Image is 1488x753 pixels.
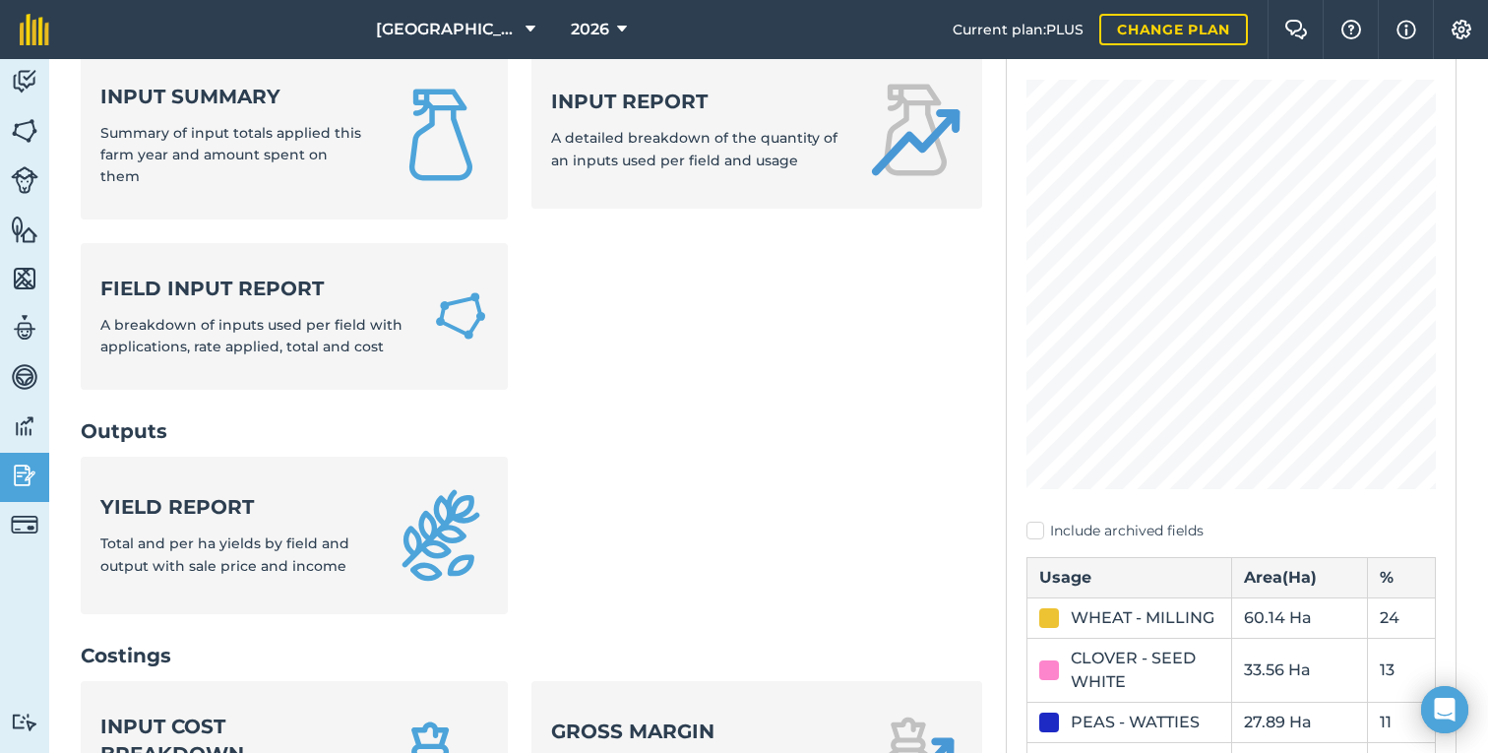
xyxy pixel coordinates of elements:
img: fieldmargin Logo [20,14,49,45]
img: svg+xml;base64,PD94bWwgdmVyc2lvbj0iMS4wIiBlbmNvZGluZz0idXRmLTgiPz4KPCEtLSBHZW5lcmF0b3I6IEFkb2JlIE... [11,461,38,490]
img: svg+xml;base64,PD94bWwgdmVyc2lvbj0iMS4wIiBlbmNvZGluZz0idXRmLTgiPz4KPCEtLSBHZW5lcmF0b3I6IEFkb2JlIE... [11,166,38,194]
span: Summary of input totals applied this farm year and amount spent on them [100,124,361,186]
span: A detailed breakdown of the quantity of an inputs used per field and usage [551,129,837,168]
span: A breakdown of inputs used per field with applications, rate applied, total and cost [100,316,403,355]
a: Yield reportTotal and per ha yields by field and output with sale price and income [81,457,508,614]
strong: Gross margin [551,718,844,745]
a: Input reportA detailed breakdown of the quantity of an inputs used per field and usage [531,51,982,209]
strong: Yield report [100,493,370,521]
td: 27.89 Ha [1231,702,1367,742]
img: Input report [868,83,962,177]
a: Change plan [1099,14,1248,45]
h2: Costings [81,642,982,669]
a: Field Input ReportA breakdown of inputs used per field with applications, rate applied, total and... [81,243,508,390]
img: Two speech bubbles overlapping with the left bubble in the forefront [1284,20,1308,39]
td: 13 [1367,638,1435,702]
div: CLOVER - SEED WHITE [1071,647,1219,694]
div: PEAS - WATTIES [1071,711,1200,734]
span: 2026 [571,18,609,41]
h2: Outputs [81,417,982,445]
strong: Field Input Report [100,275,409,302]
img: svg+xml;base64,PHN2ZyB4bWxucz0iaHR0cDovL3d3dy53My5vcmcvMjAwMC9zdmciIHdpZHRoPSI1NiIgaGVpZ2h0PSI2MC... [11,215,38,244]
img: Yield report [394,488,488,583]
img: A question mark icon [1339,20,1363,39]
img: svg+xml;base64,PD94bWwgdmVyc2lvbj0iMS4wIiBlbmNvZGluZz0idXRmLTgiPz4KPCEtLSBHZW5lcmF0b3I6IEFkb2JlIE... [11,362,38,392]
div: Open Intercom Messenger [1421,686,1468,733]
img: svg+xml;base64,PD94bWwgdmVyc2lvbj0iMS4wIiBlbmNvZGluZz0idXRmLTgiPz4KPCEtLSBHZW5lcmF0b3I6IEFkb2JlIE... [11,511,38,538]
img: Field Input Report [433,286,488,345]
img: svg+xml;base64,PHN2ZyB4bWxucz0iaHR0cDovL3d3dy53My5vcmcvMjAwMC9zdmciIHdpZHRoPSI1NiIgaGVpZ2h0PSI2MC... [11,264,38,293]
th: Area ( Ha ) [1231,557,1367,597]
img: A cog icon [1450,20,1473,39]
label: Include archived fields [1026,521,1436,541]
td: 33.56 Ha [1231,638,1367,702]
img: Input summary [394,88,488,182]
td: 11 [1367,702,1435,742]
td: 60.14 Ha [1231,597,1367,638]
img: svg+xml;base64,PD94bWwgdmVyc2lvbj0iMS4wIiBlbmNvZGluZz0idXRmLTgiPz4KPCEtLSBHZW5lcmF0b3I6IEFkb2JlIE... [11,313,38,343]
span: Total and per ha yields by field and output with sale price and income [100,534,349,574]
img: svg+xml;base64,PHN2ZyB4bWxucz0iaHR0cDovL3d3dy53My5vcmcvMjAwMC9zdmciIHdpZHRoPSI1NiIgaGVpZ2h0PSI2MC... [11,116,38,146]
td: 24 [1367,597,1435,638]
span: [GEOGRAPHIC_DATA] [376,18,518,41]
img: svg+xml;base64,PD94bWwgdmVyc2lvbj0iMS4wIiBlbmNvZGluZz0idXRmLTgiPz4KPCEtLSBHZW5lcmF0b3I6IEFkb2JlIE... [11,713,38,731]
span: Current plan : PLUS [953,19,1084,40]
th: Usage [1027,557,1232,597]
img: svg+xml;base64,PHN2ZyB4bWxucz0iaHR0cDovL3d3dy53My5vcmcvMjAwMC9zdmciIHdpZHRoPSIxNyIgaGVpZ2h0PSIxNy... [1396,18,1416,41]
div: WHEAT - MILLING [1071,606,1214,630]
th: % [1367,557,1435,597]
strong: Input summary [100,83,370,110]
strong: Input report [551,88,844,115]
a: Input summarySummary of input totals applied this farm year and amount spent on them [81,51,508,220]
img: svg+xml;base64,PD94bWwgdmVyc2lvbj0iMS4wIiBlbmNvZGluZz0idXRmLTgiPz4KPCEtLSBHZW5lcmF0b3I6IEFkb2JlIE... [11,411,38,441]
img: svg+xml;base64,PD94bWwgdmVyc2lvbj0iMS4wIiBlbmNvZGluZz0idXRmLTgiPz4KPCEtLSBHZW5lcmF0b3I6IEFkb2JlIE... [11,67,38,96]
